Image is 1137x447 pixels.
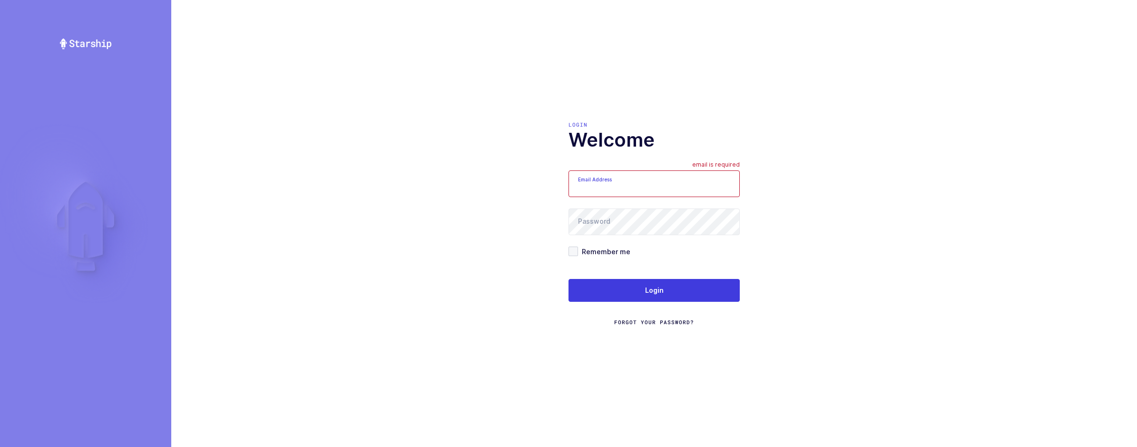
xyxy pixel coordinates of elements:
input: Password [568,209,740,235]
div: Login [568,121,740,129]
img: Starship [59,38,112,50]
a: Forgot Your Password? [614,318,694,326]
h1: Welcome [568,129,740,151]
span: Login [645,286,664,295]
button: Login [568,279,740,302]
input: Email Address [568,170,740,197]
div: email is required [692,161,740,170]
span: Remember me [578,247,630,256]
